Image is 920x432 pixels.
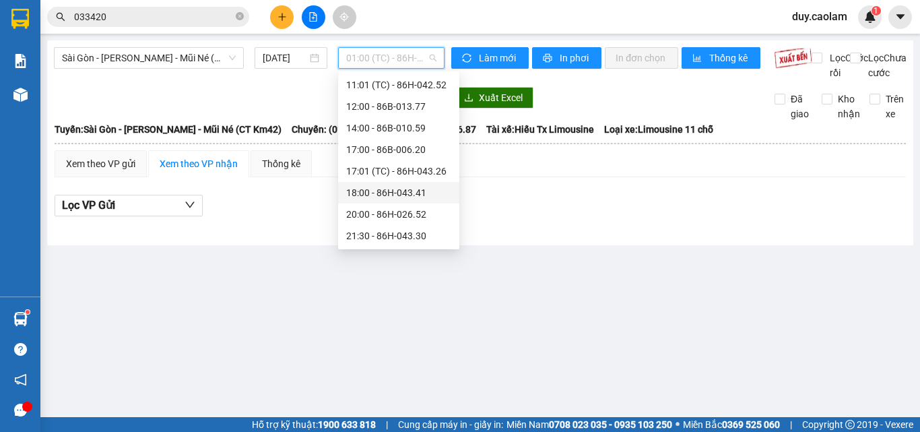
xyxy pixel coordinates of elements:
[722,419,780,430] strong: 0369 525 060
[236,11,244,24] span: close-circle
[346,78,451,92] div: 11:01 (TC) - 86H-042.52
[346,99,451,114] div: 12:00 - 86B-013.77
[785,92,814,121] span: Đã giao
[270,5,294,29] button: plus
[604,122,713,137] span: Loại xe: Limousine 11 chỗ
[302,5,325,29] button: file-add
[346,228,451,243] div: 21:30 - 86H-043.30
[872,6,881,16] sup: 1
[682,47,760,69] button: bar-chartThống kê
[113,64,185,81] li: (c) 2017
[894,11,907,23] span: caret-down
[292,122,390,137] span: Chuyến: (01:00 [DATE])
[14,373,27,386] span: notification
[14,343,27,356] span: question-circle
[13,88,28,102] img: warehouse-icon
[845,420,855,429] span: copyright
[479,51,518,65] span: Làm mới
[398,417,503,432] span: Cung cấp máy in - giấy in:
[451,47,529,69] button: syncLàm mới
[486,122,594,137] span: Tài xế: Hiếu Tx Limousine
[318,419,376,430] strong: 1900 633 818
[864,11,876,23] img: icon-new-feature
[308,12,318,22] span: file-add
[346,142,451,157] div: 17:00 - 86B-006.20
[146,17,178,49] img: logo.jpg
[774,47,812,69] img: 9k=
[13,312,28,326] img: warehouse-icon
[160,156,238,171] div: Xem theo VP nhận
[605,47,678,69] button: In đơn chọn
[185,199,195,210] span: down
[263,51,307,65] input: 15/08/2025
[790,417,792,432] span: |
[462,53,473,64] span: sync
[676,422,680,427] span: ⚪️
[560,51,591,65] span: In phơi
[874,6,878,16] span: 1
[506,417,672,432] span: Miền Nam
[346,185,451,200] div: 18:00 - 86H-043.41
[56,12,65,22] span: search
[62,197,115,214] span: Lọc VP Gửi
[386,417,388,432] span: |
[543,53,554,64] span: printer
[346,164,451,179] div: 17:01 (TC) - 86H-043.26
[453,87,533,109] button: downloadXuất Excel
[709,51,750,65] span: Thống kê
[346,207,451,222] div: 20:00 - 86H-026.52
[66,156,135,171] div: Xem theo VP gửi
[683,417,780,432] span: Miền Bắc
[346,48,436,68] span: 01:00 (TC) - 86H-026.87
[26,310,30,314] sup: 1
[74,9,233,24] input: Tìm tên, số ĐT hoặc mã đơn
[13,54,28,68] img: solution-icon
[880,92,909,121] span: Trên xe
[346,121,451,135] div: 14:00 - 86B-010.59
[888,5,912,29] button: caret-down
[17,87,76,150] b: [PERSON_NAME]
[87,20,129,129] b: BIÊN NHẬN GỬI HÀNG HÓA
[781,8,858,25] span: duy.caolam
[252,417,376,432] span: Hỗ trợ kỹ thuật:
[333,5,356,29] button: aim
[549,419,672,430] strong: 0708 023 035 - 0935 103 250
[236,12,244,20] span: close-circle
[863,51,909,80] span: Lọc Chưa cước
[277,12,287,22] span: plus
[55,124,282,135] b: Tuyến: Sài Gòn - [PERSON_NAME] - Mũi Né (CT Km42)
[55,195,203,216] button: Lọc VP Gửi
[262,156,300,171] div: Thống kê
[62,48,236,68] span: Sài Gòn - Phan Thiết - Mũi Né (CT Km42)
[339,12,349,22] span: aim
[532,47,601,69] button: printerIn phơi
[113,51,185,62] b: [DOMAIN_NAME]
[11,9,29,29] img: logo-vxr
[832,92,865,121] span: Kho nhận
[14,404,27,416] span: message
[824,51,870,80] span: Lọc Cước rồi
[692,53,704,64] span: bar-chart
